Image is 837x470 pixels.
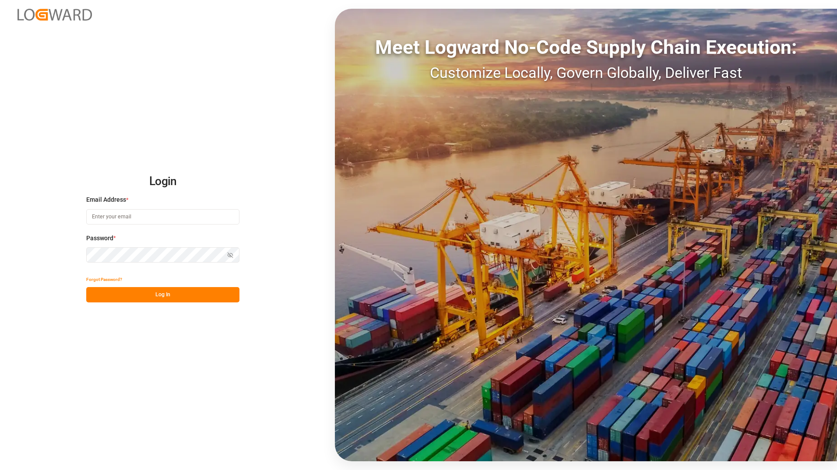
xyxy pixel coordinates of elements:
[86,168,239,196] h2: Login
[86,234,113,243] span: Password
[86,272,122,287] button: Forgot Password?
[18,9,92,21] img: Logward_new_orange.png
[335,62,837,84] div: Customize Locally, Govern Globally, Deliver Fast
[86,195,126,204] span: Email Address
[86,287,239,302] button: Log In
[86,209,239,224] input: Enter your email
[335,33,837,62] div: Meet Logward No-Code Supply Chain Execution:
